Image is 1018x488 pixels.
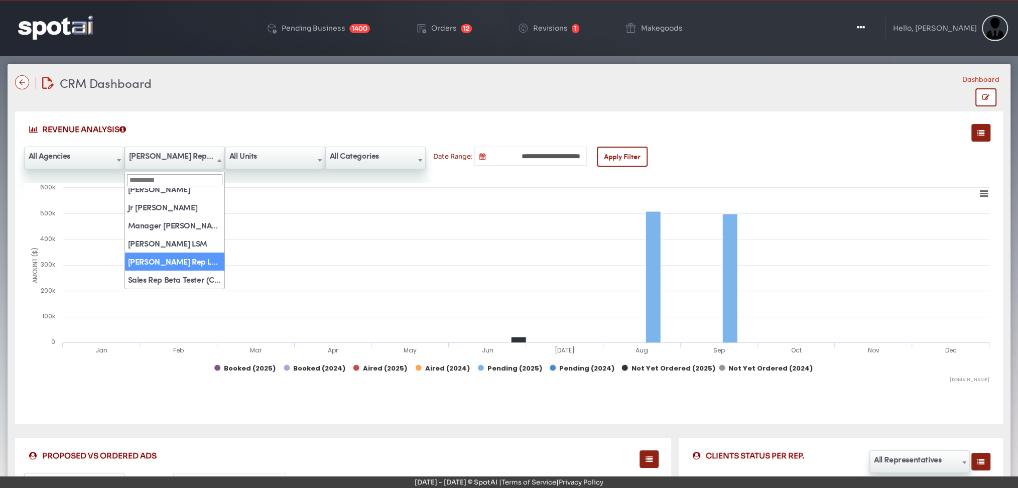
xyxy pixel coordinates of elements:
tspan: 300k [41,260,56,269]
button: Apply Filter [597,147,648,167]
tspan: Not Yet Ordered (2025) [631,363,715,373]
tspan: 400k [40,234,56,243]
span: All Categories [326,148,425,164]
tspan: 0 [51,337,55,346]
span: Jen Sales Rep Login [125,148,224,164]
div: Pending Business [282,25,345,32]
tspan: Aired (2025) [362,363,407,373]
span: All Categories [325,147,426,169]
tspan: Pending (2024) [559,363,614,373]
li: Jr [PERSON_NAME] [125,198,224,216]
tspan: Booked (2025) [224,363,276,373]
tspan: Feb [173,346,184,354]
tspan: Sep [713,346,725,354]
tspan: 100k [42,312,56,320]
a: Orders 12 [407,6,480,50]
img: logo-reversed.png [18,16,93,39]
a: Revisions 1 [509,6,587,50]
div: Hello, [PERSON_NAME] [893,25,977,32]
a: Pending Business 1400 [258,6,378,50]
span: All Units [225,147,325,169]
span: 1400 [349,24,370,33]
img: line-12.svg [35,77,36,89]
tspan: Apr [328,346,338,354]
span: All Agencies [25,148,124,164]
tspan: Oct [791,346,801,354]
tspan: 500k [40,209,56,217]
tspan: Jan [95,346,107,354]
li: Dashboard [962,74,999,84]
li: [PERSON_NAME] Rep Login [125,253,224,271]
img: name-arrow-back-state-default-icon-true-icon-only-true-type.svg [15,75,29,89]
li: [PERSON_NAME] [125,180,224,198]
li: [PERSON_NAME] LSM [125,234,224,253]
a: Makegoods [616,6,691,50]
tspan: [DATE] [554,346,574,354]
span: CLIENTS STATUS PER REP. [691,450,804,461]
span: CRM Dashboard [60,74,151,91]
img: deployed-code-history.png [266,22,278,34]
img: Sterling Cooper & Partners [982,15,1008,41]
a: Terms of Service [501,478,556,486]
label: Date Range: [433,153,472,160]
img: order-play.png [415,22,427,34]
li: Manager [PERSON_NAME] [125,216,224,234]
tspan: Nov [867,346,879,354]
tspan: Dec [945,346,956,354]
span: Jen Sales Rep Login [124,147,225,169]
tspan: Booked (2024) [293,363,345,373]
div: Makegoods [641,25,683,32]
tspan: Aug [635,346,648,354]
tspan: AMOUNT ($) [30,248,39,283]
div: Revisions [533,25,568,32]
span: PROPOSED VS ORDERED ADS [28,450,157,461]
span: All Representatives [869,450,970,473]
span: 1 [572,24,579,33]
span: REVENUE ANALYSIS [28,124,131,135]
span: All Agencies [24,147,124,169]
tspan: Not Yet Ordered (2024) [728,363,813,373]
span: All Units [225,148,325,164]
tspan: Mar [250,346,262,354]
a: Privacy Policy [559,478,603,486]
tspan: 200k [41,286,56,295]
img: change-circle.png [517,22,529,34]
tspan: Pending (2025) [487,363,542,373]
tspan: May [404,346,417,354]
span: 12 [461,24,472,33]
tspan: 600k [40,183,56,191]
span: All Representatives [870,451,969,467]
text: [DOMAIN_NAME] [950,377,989,383]
img: edit-document.svg [42,77,54,89]
li: Sales Rep Beta Tester (CRM) [125,271,224,289]
tspan: Aired (2024) [425,363,469,373]
tspan: Jun [481,346,493,354]
div: Orders [431,25,457,32]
